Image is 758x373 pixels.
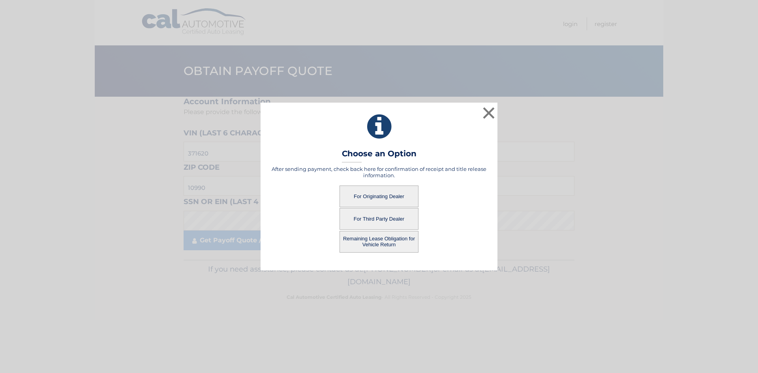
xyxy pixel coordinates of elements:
[340,208,418,230] button: For Third Party Dealer
[340,231,418,253] button: Remaining Lease Obligation for Vehicle Return
[342,149,417,163] h3: Choose an Option
[270,166,488,178] h5: After sending payment, check back here for confirmation of receipt and title release information.
[481,105,497,121] button: ×
[340,186,418,207] button: For Originating Dealer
